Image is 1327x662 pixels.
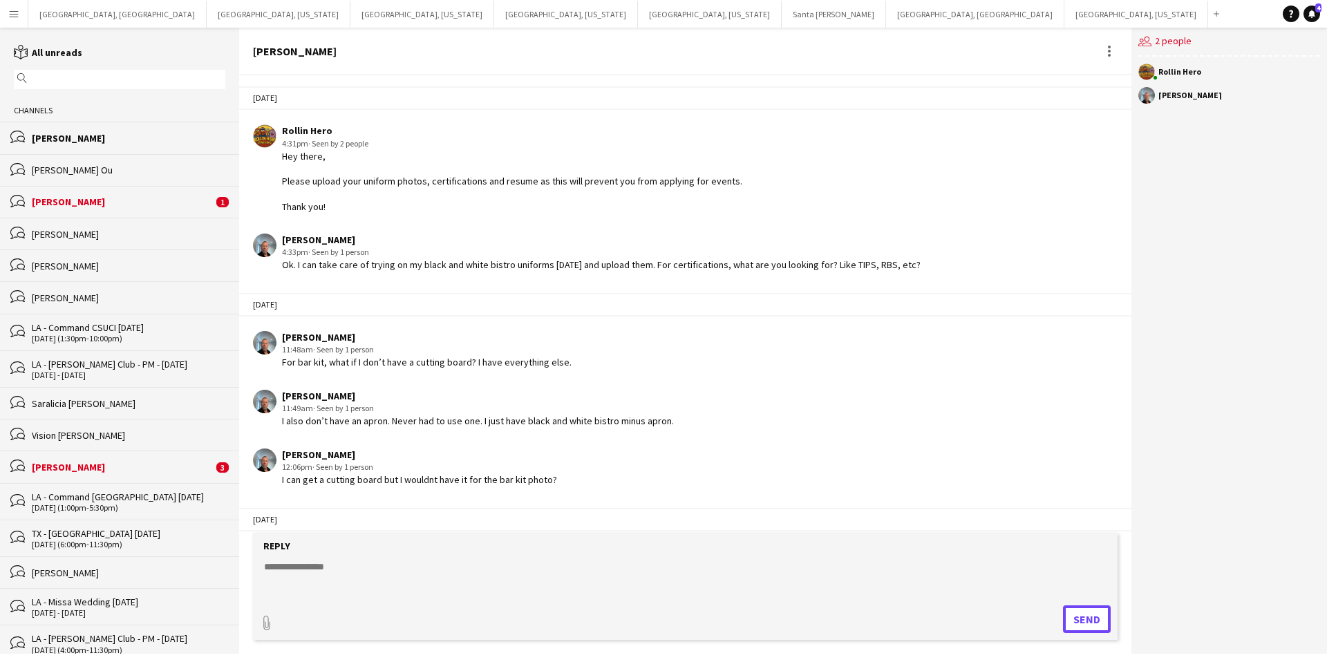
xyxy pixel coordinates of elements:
[308,138,368,149] span: · Seen by 2 people
[638,1,782,28] button: [GEOGRAPHIC_DATA], [US_STATE]
[1315,3,1321,12] span: 4
[282,473,557,486] div: I can get a cutting board but I wouldnt have it for the bar kit photo?
[1138,28,1320,57] div: 2 people
[282,448,557,461] div: [PERSON_NAME]
[1158,91,1222,100] div: [PERSON_NAME]
[494,1,638,28] button: [GEOGRAPHIC_DATA], [US_STATE]
[32,645,225,655] div: [DATE] (4:00pm-11:30pm)
[32,491,225,503] div: LA - Command [GEOGRAPHIC_DATA] [DATE]
[282,415,674,427] div: I also don’t have an apron. Never had to use one. I just have black and white bistro minus apron.
[282,138,742,150] div: 4:31pm
[253,45,337,57] div: [PERSON_NAME]
[32,228,225,240] div: [PERSON_NAME]
[239,508,1131,531] div: [DATE]
[32,196,213,208] div: [PERSON_NAME]
[32,292,225,304] div: [PERSON_NAME]
[282,234,921,246] div: [PERSON_NAME]
[282,150,742,213] div: Hey there, Please upload your uniform photos, certifications and resume as this will prevent you ...
[313,403,374,413] span: · Seen by 1 person
[32,461,213,473] div: [PERSON_NAME]
[263,540,290,552] label: Reply
[32,260,225,272] div: [PERSON_NAME]
[32,632,225,645] div: LA - [PERSON_NAME] Club - PM - [DATE]
[32,334,225,343] div: [DATE] (1:30pm-10:00pm)
[282,390,674,402] div: [PERSON_NAME]
[207,1,350,28] button: [GEOGRAPHIC_DATA], [US_STATE]
[282,124,742,137] div: Rollin Hero
[282,343,572,356] div: 11:48am
[350,1,494,28] button: [GEOGRAPHIC_DATA], [US_STATE]
[32,397,225,410] div: Saralicia [PERSON_NAME]
[282,461,557,473] div: 12:06pm
[32,358,225,370] div: LA - [PERSON_NAME] Club - PM - [DATE]
[282,331,572,343] div: [PERSON_NAME]
[32,164,225,176] div: [PERSON_NAME] Ou
[886,1,1064,28] button: [GEOGRAPHIC_DATA], [GEOGRAPHIC_DATA]
[308,247,369,257] span: · Seen by 1 person
[282,356,572,368] div: For bar kit, what if I don’t have a cutting board? I have everything else.
[239,293,1131,316] div: [DATE]
[282,402,674,415] div: 11:49am
[312,462,373,472] span: · Seen by 1 person
[216,462,229,473] span: 3
[32,596,225,608] div: LA - Missa Wedding [DATE]
[32,567,225,579] div: [PERSON_NAME]
[1158,68,1201,76] div: Rollin Hero
[32,527,225,540] div: TX - [GEOGRAPHIC_DATA] [DATE]
[32,503,225,513] div: [DATE] (1:00pm-5:30pm)
[782,1,886,28] button: Santa [PERSON_NAME]
[1063,605,1111,633] button: Send
[32,321,225,334] div: LA - Command CSUCI [DATE]
[32,429,225,442] div: Vision [PERSON_NAME]
[216,197,229,207] span: 1
[282,258,921,271] div: Ok. I can take care of trying on my black and white bistro uniforms [DATE] and upload them. For c...
[14,46,82,59] a: All unreads
[32,132,225,144] div: [PERSON_NAME]
[32,540,225,549] div: [DATE] (6:00pm-11:30pm)
[1064,1,1208,28] button: [GEOGRAPHIC_DATA], [US_STATE]
[32,608,225,618] div: [DATE] - [DATE]
[28,1,207,28] button: [GEOGRAPHIC_DATA], [GEOGRAPHIC_DATA]
[1304,6,1320,22] a: 4
[313,344,374,354] span: · Seen by 1 person
[32,370,225,380] div: [DATE] - [DATE]
[282,246,921,258] div: 4:33pm
[239,86,1131,110] div: [DATE]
